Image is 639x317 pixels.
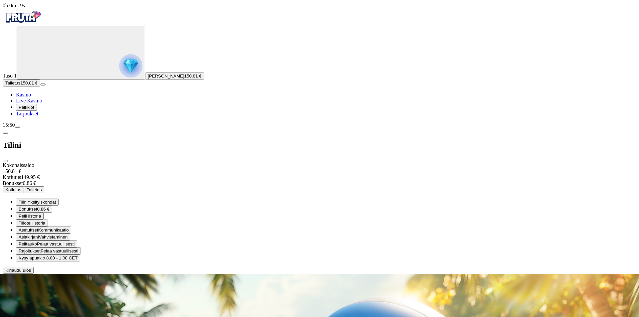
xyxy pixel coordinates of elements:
[27,187,42,192] span: Talletus
[40,83,46,85] button: menu
[119,54,142,78] img: reward progress
[16,111,38,116] a: gift-inverted iconTarjoukset
[19,241,37,246] span: Pelitauko
[17,27,145,79] button: reward progress
[5,80,20,85] span: Talletus
[3,186,24,193] button: Kotiutus
[16,206,52,213] button: smiley iconBonukset0.86 €
[3,132,8,134] button: chevron-left icon
[16,213,44,220] button: history iconPeliHistoria
[19,214,26,219] span: Peli
[19,221,30,226] span: Tiliote
[3,162,636,174] div: Kokonaissaldo
[24,186,44,193] button: Talletus
[37,207,50,212] span: 0.86 €
[19,255,39,260] span: Kysy apua
[16,247,81,254] button: limits iconRajoituksetPelaa vastuullisesti
[38,228,69,233] span: Kommunikaatio
[37,241,75,246] span: Pelaa vastuullisesti
[16,240,77,247] button: clock iconPelitaukoPelaa vastuullisesti
[3,21,43,26] a: Fruta
[3,9,43,25] img: Fruta
[3,79,40,86] button: Talletusplus icon150.81 €
[39,235,68,239] span: Vahvistaminen
[41,248,78,253] span: Pelaa vastuullisesti
[19,200,28,205] span: Tilini
[16,111,38,116] span: Tarjoukset
[15,126,20,128] button: menu
[3,180,636,186] div: 0.86 €
[19,235,39,239] span: Asiakirjani
[16,92,31,97] a: diamond iconKasino
[3,122,15,128] span: 15:50
[3,141,636,150] h2: Tilini
[16,98,42,103] span: Live Kasino
[39,255,78,260] span: klo 8.00 - 1.00 CET
[16,98,42,103] a: poker-chip iconLive Kasino
[148,74,184,79] span: [PERSON_NAME]
[145,73,204,79] button: [PERSON_NAME]150.81 €
[16,199,59,206] button: user-circle iconTiliniYksityiskohdat
[16,92,31,97] span: Kasino
[5,187,21,192] span: Kotiutus
[16,227,71,234] button: toggle iconAsetuksetKommunikaatio
[5,268,31,273] span: Kirjaudu ulos
[16,104,37,111] button: reward iconPalkkiot
[184,74,202,79] span: 150.81 €
[28,200,56,205] span: Yksityiskohdat
[30,221,45,226] span: Historia
[19,248,41,253] span: Rajoitukset
[19,207,37,212] span: Bonukset
[16,234,70,240] button: document iconAsiakirjaniVahvistaminen
[3,9,636,117] nav: Primary
[26,214,41,219] span: Historia
[3,174,636,180] div: 149.95 €
[3,160,8,162] button: close
[16,220,48,227] button: transactions iconTilioteHistoria
[16,254,80,261] button: headphones iconKysy apuaklo 8.00 - 1.00 CET
[3,3,25,8] span: user session time
[20,80,38,85] span: 150.81 €
[3,73,17,79] span: Taso 1
[19,228,38,233] span: Asetukset
[3,174,21,180] span: Kotiutus
[3,180,23,186] span: Bonukset
[19,105,34,110] span: Palkkiot
[3,267,34,274] button: Kirjaudu ulos
[3,168,636,174] div: 150.81 €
